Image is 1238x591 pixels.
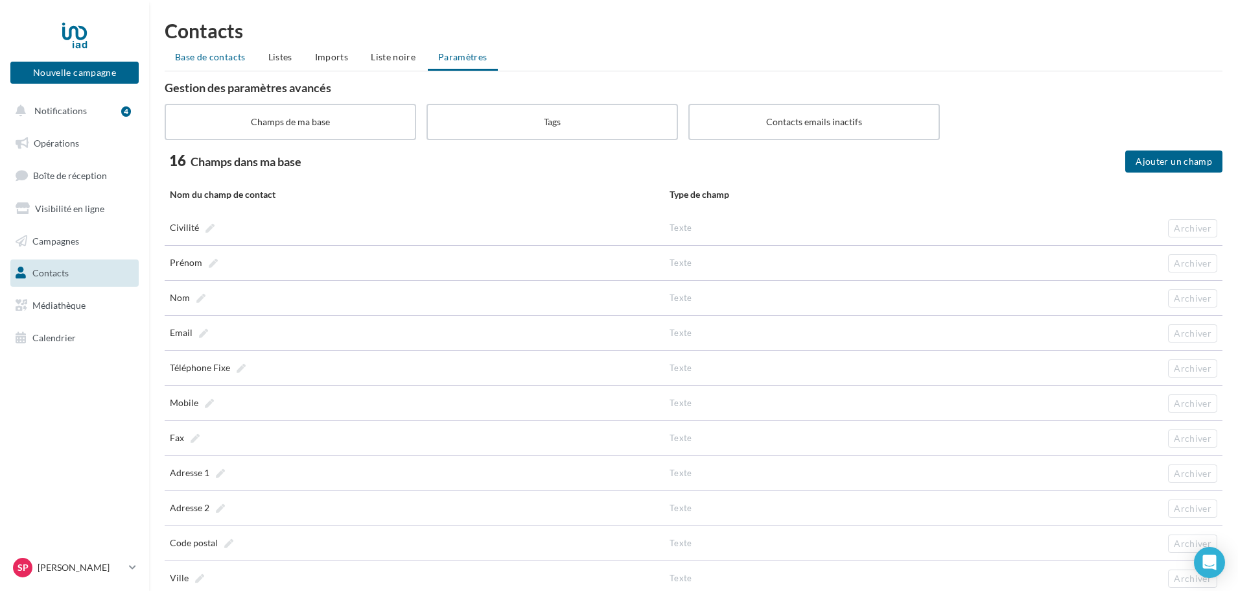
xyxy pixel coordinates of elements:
button: Notifications 4 [8,97,136,125]
div: Texte [670,293,961,304]
span: Imports [315,51,348,62]
span: Nom [170,289,205,307]
span: Email [170,324,208,342]
span: Adresse 1 [170,464,225,482]
label: Champs de ma base [165,104,416,140]
span: Civilité [170,219,215,237]
label: Tags [426,104,678,140]
span: Opérations [34,138,79,149]
div: Texte [670,503,961,514]
th: Nom du champ de contact [165,183,664,211]
span: Ville [170,569,204,587]
span: 16 [169,151,186,171]
span: Base de contacts [175,51,246,62]
span: Visibilité en ligne [35,203,104,214]
span: Contacts [32,267,69,278]
a: Boîte de réception [8,162,141,189]
button: Nouvelle campagne [10,62,139,84]
span: Téléphone Fixe [170,359,246,377]
button: Archiver [1168,394,1217,413]
span: Code postal [170,534,233,552]
div: Open Intercom Messenger [1194,547,1225,578]
p: [PERSON_NAME] [38,561,124,574]
div: Texte [670,468,961,479]
span: Calendrier [32,332,76,343]
a: Opérations [8,130,141,157]
button: Archiver [1168,289,1217,308]
div: Gestion des paramètres avancés [165,82,1222,93]
span: Listes [268,51,292,62]
span: Prénom [170,254,218,272]
button: Archiver [1168,254,1217,272]
span: Liste noire [371,51,415,62]
div: Texte [670,538,961,549]
button: Archiver [1168,359,1217,378]
button: Archiver [1168,324,1217,343]
span: Médiathèque [32,300,86,311]
span: Mobile [170,394,214,412]
button: Archiver [1168,535,1217,553]
a: Contacts [8,259,141,287]
a: Sp [PERSON_NAME] [10,555,139,580]
a: Campagnes [8,228,141,255]
a: Visibilité en ligne [8,195,141,223]
button: Archiver [1168,464,1217,483]
label: Contacts emails inactifs [688,104,940,140]
span: Sp [18,561,29,574]
button: Archiver [1168,429,1217,448]
button: Archiver [1168,500,1217,518]
div: 4 [121,106,131,117]
div: Texte [670,258,961,269]
div: Texte [670,398,961,409]
div: Texte [670,363,961,374]
span: Fax [170,429,200,447]
a: Médiathèque [8,292,141,319]
span: Campagnes [32,235,79,246]
span: Notifications [34,105,87,116]
div: Texte [670,223,961,234]
span: Champs dans ma base [191,154,301,169]
button: Archiver [1168,570,1217,588]
div: Texte [670,328,961,339]
a: Calendrier [8,324,141,352]
h1: Contacts [165,21,1222,40]
div: Texte [670,573,961,585]
button: Ajouter un champ [1125,151,1222,173]
button: Archiver [1168,219,1217,237]
span: Adresse 2 [170,499,225,517]
div: Texte [670,433,961,444]
th: Type de champ [664,183,966,211]
span: Boîte de réception [33,170,107,181]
